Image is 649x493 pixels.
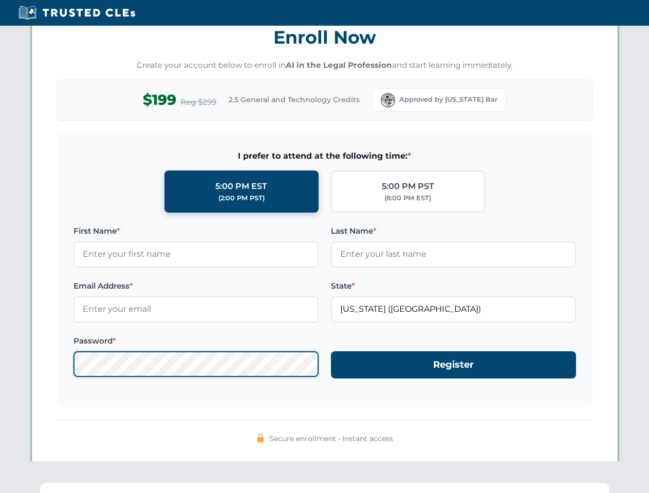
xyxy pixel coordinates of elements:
[180,96,216,108] span: Reg $299
[331,241,576,267] input: Enter your last name
[399,94,497,105] span: Approved by [US_STATE] Bar
[15,5,138,21] img: Trusted CLEs
[229,94,360,105] span: 2.5 General and Technology Credits
[269,433,393,444] span: Secure enrollment • Instant access
[215,180,267,193] div: 5:00 PM EST
[384,193,431,203] div: (8:00 PM EST)
[286,60,392,70] strong: AI in the Legal Profession
[73,296,319,322] input: Enter your email
[331,280,576,292] label: State
[73,335,319,347] label: Password
[57,21,592,53] h3: Enroll Now
[57,60,592,71] p: Create your account below to enroll in and start learning immediately.
[256,434,265,442] img: 🔒
[381,93,395,107] img: Florida Bar
[331,351,576,378] button: Register
[331,225,576,237] label: Last Name
[73,241,319,267] input: Enter your first name
[73,225,319,237] label: First Name
[143,88,176,111] span: $199
[73,280,319,292] label: Email Address
[331,296,576,322] input: Florida (FL)
[73,149,576,163] span: I prefer to attend at the following time:
[218,193,265,203] div: (2:00 PM PST)
[382,180,434,193] div: 5:00 PM PST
